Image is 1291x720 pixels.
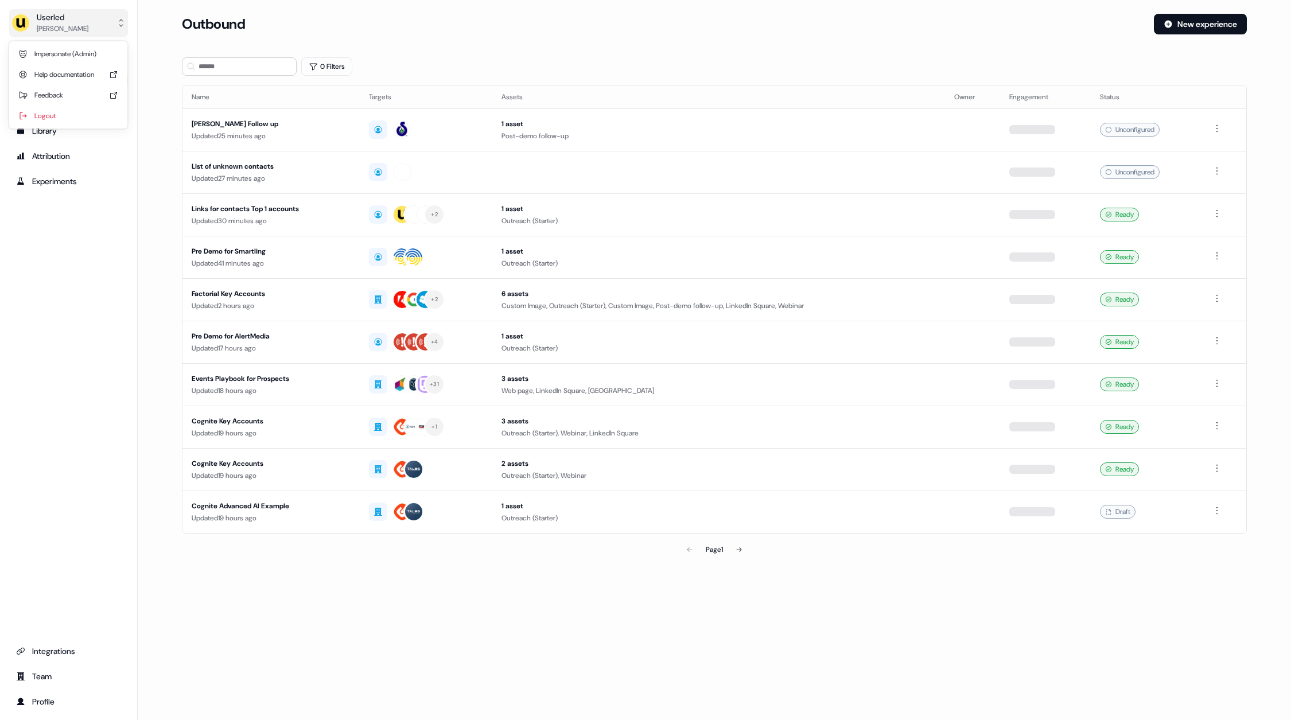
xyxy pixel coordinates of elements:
div: Userled [37,11,88,23]
div: Userled[PERSON_NAME] [9,41,127,129]
div: Logout [14,106,123,126]
div: Help documentation [14,64,123,85]
div: [PERSON_NAME] [37,23,88,34]
button: Userled[PERSON_NAME] [9,9,128,37]
div: Impersonate (Admin) [14,44,123,64]
div: Feedback [14,85,123,106]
